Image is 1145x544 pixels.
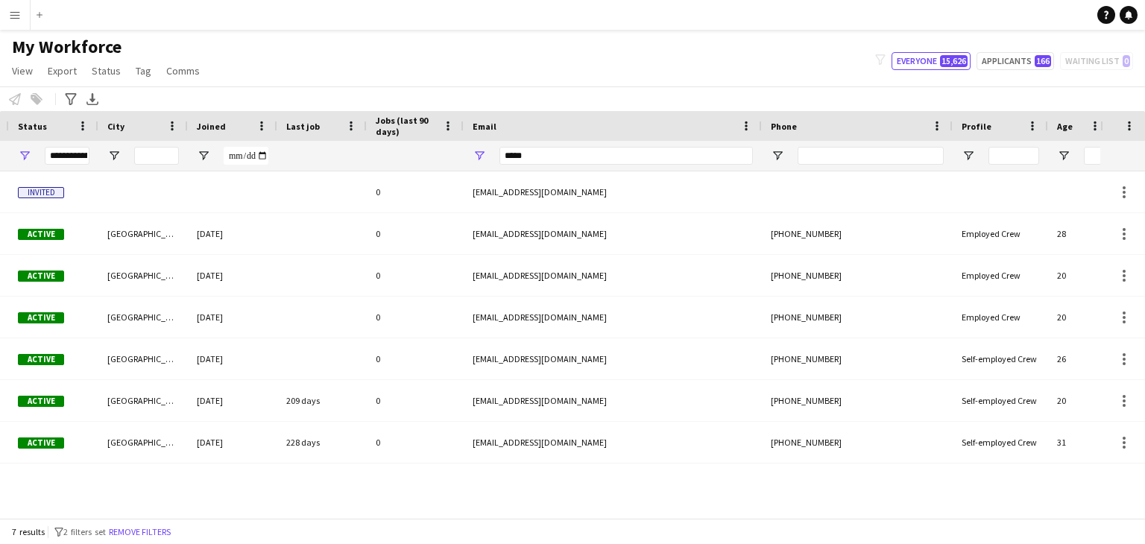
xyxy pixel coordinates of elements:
[63,526,106,537] span: 2 filters set
[940,55,968,67] span: 15,626
[367,380,464,421] div: 0
[1048,297,1111,338] div: 20
[367,297,464,338] div: 0
[188,338,277,379] div: [DATE]
[771,149,784,162] button: Open Filter Menu
[98,422,188,463] div: [GEOGRAPHIC_DATA]
[367,338,464,379] div: 0
[18,229,64,240] span: Active
[42,61,83,80] a: Export
[1048,422,1111,463] div: 31
[98,213,188,254] div: [GEOGRAPHIC_DATA]
[197,149,210,162] button: Open Filter Menu
[464,171,762,212] div: [EMAIL_ADDRESS][DOMAIN_NAME]
[367,422,464,463] div: 0
[1035,55,1051,67] span: 166
[962,149,975,162] button: Open Filter Menu
[464,338,762,379] div: [EMAIL_ADDRESS][DOMAIN_NAME]
[473,149,486,162] button: Open Filter Menu
[18,437,64,449] span: Active
[12,64,33,78] span: View
[160,61,206,80] a: Comms
[188,422,277,463] div: [DATE]
[464,422,762,463] div: [EMAIL_ADDRESS][DOMAIN_NAME]
[12,36,122,58] span: My Workforce
[18,271,64,282] span: Active
[18,354,64,365] span: Active
[762,338,953,379] div: [PHONE_NUMBER]
[107,121,124,132] span: City
[83,90,101,108] app-action-btn: Export XLSX
[988,147,1039,165] input: Profile Filter Input
[367,171,464,212] div: 0
[473,121,496,132] span: Email
[798,147,944,165] input: Phone Filter Input
[86,61,127,80] a: Status
[464,255,762,296] div: [EMAIL_ADDRESS][DOMAIN_NAME]
[1048,213,1111,254] div: 28
[18,121,47,132] span: Status
[962,121,991,132] span: Profile
[197,121,226,132] span: Joined
[92,64,121,78] span: Status
[376,115,437,137] span: Jobs (last 90 days)
[892,52,971,70] button: Everyone15,626
[464,213,762,254] div: [EMAIL_ADDRESS][DOMAIN_NAME]
[18,187,64,198] span: Invited
[286,121,320,132] span: Last job
[277,380,367,421] div: 209 days
[762,213,953,254] div: [PHONE_NUMBER]
[18,149,31,162] button: Open Filter Menu
[1084,147,1102,165] input: Age Filter Input
[224,147,268,165] input: Joined Filter Input
[188,380,277,421] div: [DATE]
[762,255,953,296] div: [PHONE_NUMBER]
[771,121,797,132] span: Phone
[367,255,464,296] div: 0
[464,380,762,421] div: [EMAIL_ADDRESS][DOMAIN_NAME]
[499,147,753,165] input: Email Filter Input
[1057,121,1073,132] span: Age
[277,422,367,463] div: 228 days
[953,213,1048,254] div: Employed Crew
[98,338,188,379] div: [GEOGRAPHIC_DATA]
[136,64,151,78] span: Tag
[18,312,64,323] span: Active
[106,524,174,540] button: Remove filters
[977,52,1054,70] button: Applicants166
[98,380,188,421] div: [GEOGRAPHIC_DATA]
[762,422,953,463] div: [PHONE_NUMBER]
[107,149,121,162] button: Open Filter Menu
[1048,380,1111,421] div: 20
[98,255,188,296] div: [GEOGRAPHIC_DATA]
[1048,338,1111,379] div: 26
[188,255,277,296] div: [DATE]
[464,297,762,338] div: [EMAIL_ADDRESS][DOMAIN_NAME]
[62,90,80,108] app-action-btn: Advanced filters
[953,338,1048,379] div: Self-employed Crew
[98,297,188,338] div: [GEOGRAPHIC_DATA]
[762,297,953,338] div: [PHONE_NUMBER]
[762,380,953,421] div: [PHONE_NUMBER]
[6,61,39,80] a: View
[166,64,200,78] span: Comms
[1048,255,1111,296] div: 20
[953,422,1048,463] div: Self-employed Crew
[367,213,464,254] div: 0
[130,61,157,80] a: Tag
[134,147,179,165] input: City Filter Input
[18,396,64,407] span: Active
[1057,149,1070,162] button: Open Filter Menu
[48,64,77,78] span: Export
[953,255,1048,296] div: Employed Crew
[953,380,1048,421] div: Self-employed Crew
[953,297,1048,338] div: Employed Crew
[188,297,277,338] div: [DATE]
[188,213,277,254] div: [DATE]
